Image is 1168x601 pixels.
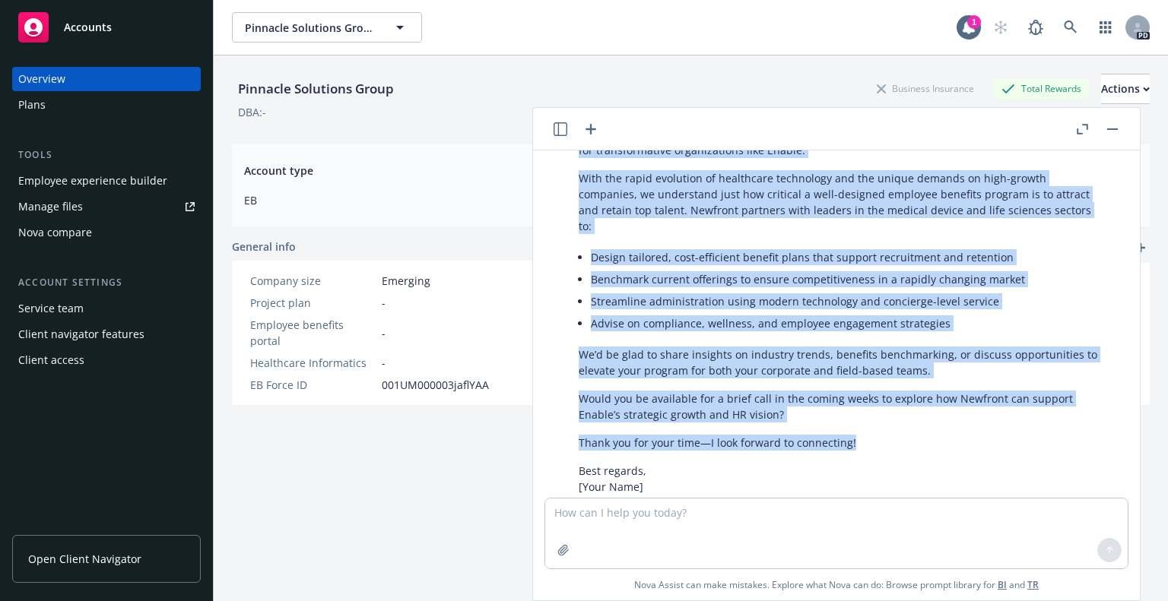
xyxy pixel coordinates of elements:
a: Search [1055,12,1086,43]
button: Actions [1101,74,1150,104]
span: Emerging [382,273,430,289]
p: We’d be glad to share insights on industry trends, benefits benchmarking, or discuss opportunitie... [579,346,1106,378]
div: Account settings [12,275,201,290]
div: Total Rewards [994,79,1089,98]
div: Healthcare Informatics [250,355,376,371]
span: Nova Assist can make mistakes. Explore what Nova can do: Browse prompt library for and [634,569,1039,600]
span: - [382,355,386,371]
div: Employee benefits portal [250,317,376,349]
div: Service team [18,296,84,321]
span: EB [244,192,672,208]
span: - [382,295,386,311]
a: Switch app [1090,12,1121,43]
p: With the rapid evolution of healthcare technology and the unique demands on high-growth companies... [579,170,1106,234]
a: BI [998,578,1007,591]
li: Design tailored, cost-efficient benefit plans that support recruitment and retention [591,246,1106,268]
p: Would you be available for a brief call in the coming weeks to explore how Newfront can support E... [579,391,1106,422]
span: - [382,325,386,341]
div: Employee experience builder [18,169,167,193]
div: Client access [18,348,84,372]
a: Plans [12,93,201,117]
span: Account type [244,163,672,179]
button: Pinnacle Solutions Group [232,12,422,43]
a: Client navigator features [12,322,201,346]
li: Advise on compliance, wellness, and employee engagement strategies [591,312,1106,334]
div: Tools [12,147,201,163]
a: add [1131,239,1150,257]
a: Employee experience builder [12,169,201,193]
div: Client navigator features [18,322,144,346]
div: EB Force ID [250,377,376,393]
a: Overview [12,67,201,91]
a: Client access [12,348,201,372]
div: Overview [18,67,65,91]
a: Manage files [12,195,201,219]
p: Thank you for your time—I look forward to connecting! [579,435,1106,451]
div: DBA: - [238,104,266,120]
li: Streamline administration using modern technology and concierge-level service [591,290,1106,312]
span: Accounts [64,21,112,33]
span: Pinnacle Solutions Group [245,20,376,36]
div: Company size [250,273,376,289]
a: TR [1027,578,1039,591]
a: Service team [12,296,201,321]
div: Actions [1101,74,1150,103]
div: Nova compare [18,220,92,245]
a: Start snowing [985,12,1016,43]
p: Best regards, [Your Name] [Your Title] Newfront [Your Contact Information] [579,463,1106,542]
div: Pinnacle Solutions Group [232,79,400,99]
span: General info [232,239,296,255]
a: Report a Bug [1020,12,1051,43]
span: Open Client Navigator [28,551,141,567]
a: Nova compare [12,220,201,245]
span: 001UM000003jaflYAA [382,377,489,393]
a: Accounts [12,6,201,49]
div: Business Insurance [869,79,982,98]
div: Manage files [18,195,83,219]
div: 1 [967,15,981,29]
div: Project plan [250,295,376,311]
li: Benchmark current offerings to ensure competitiveness in a rapidly changing market [591,268,1106,290]
div: Plans [18,93,46,117]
